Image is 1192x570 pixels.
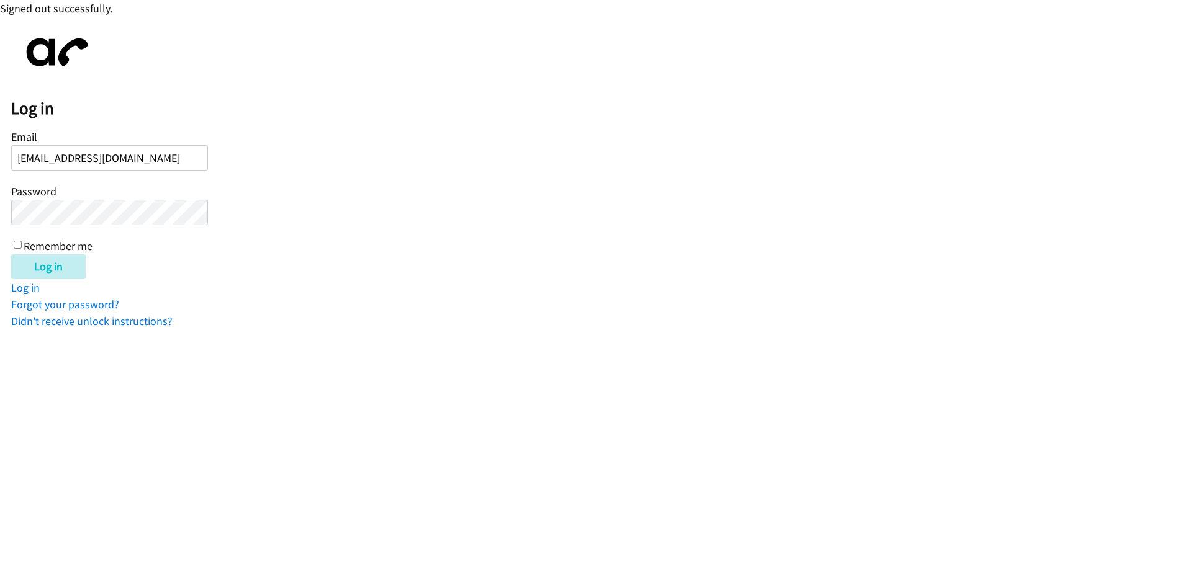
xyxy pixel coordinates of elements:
[11,130,37,144] label: Email
[11,280,40,295] a: Log in
[11,28,98,77] img: aphone-8a226864a2ddd6a5e75d1ebefc011f4aa8f32683c2d82f3fb0802fe031f96514.svg
[11,184,56,198] label: Password
[24,239,93,253] label: Remember me
[11,314,173,328] a: Didn't receive unlock instructions?
[11,254,86,279] input: Log in
[11,98,1192,119] h2: Log in
[11,297,119,311] a: Forgot your password?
